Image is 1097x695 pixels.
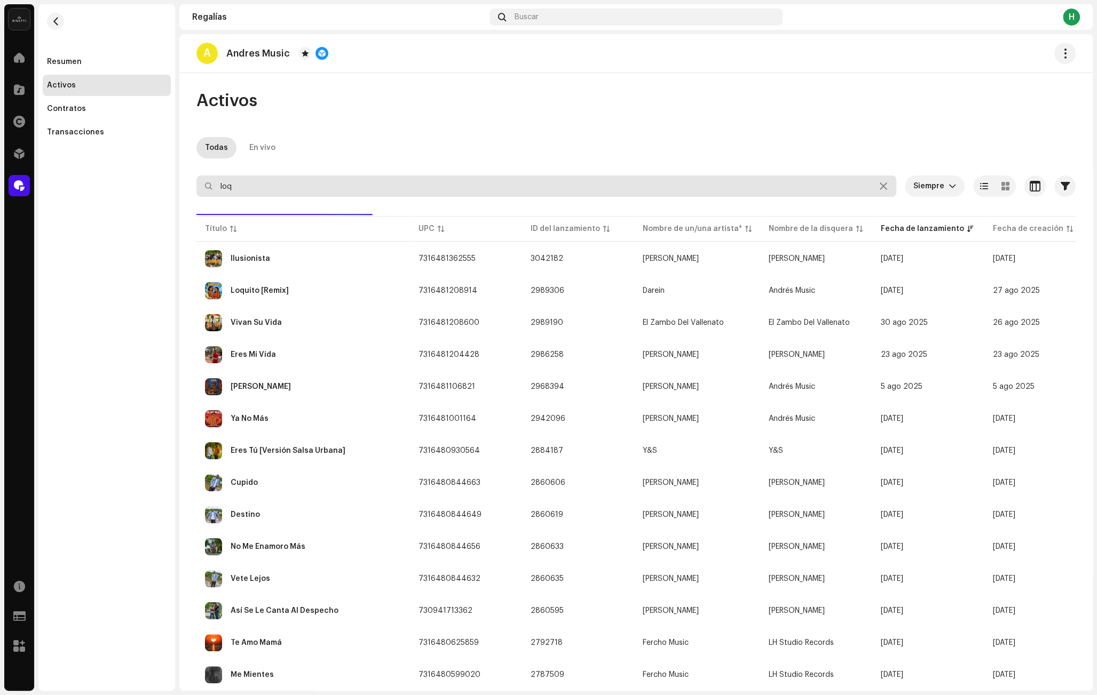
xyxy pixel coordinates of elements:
[769,223,853,234] div: Nombre de la disquera
[881,223,964,234] div: Fecha de lanzamiento
[205,538,222,555] img: 588aedbe-94bd-437c-bc37-052769684f2a
[769,607,825,614] span: Alex Fans
[196,90,257,111] span: Activos
[993,543,1015,550] span: 10 jun 2025
[643,543,752,550] span: Alex Fans
[531,543,564,550] span: 2860633
[993,415,1015,422] span: 10 jul 2025
[643,415,752,422] span: Jhuce Amaya
[993,511,1015,518] span: 10 jun 2025
[531,447,563,454] span: 2884187
[419,671,480,678] span: 7316480599020
[47,128,104,137] div: Transacciones
[419,319,479,326] span: 7316481208600
[419,223,435,234] div: UPC
[231,255,270,262] div: Ilusionista
[205,410,222,427] img: 852799fe-bfd2-4f04-a587-973ef3a404ee
[205,634,222,651] img: dae18fe8-9fc9-440a-905d-1f77536b935d
[769,319,850,326] span: El Zambo Del Vallenato
[993,639,1015,646] span: 8 may 2025
[531,639,563,646] span: 2792718
[643,319,752,326] span: El Zambo Del Vallenato
[769,543,825,550] span: Alex Fans
[769,351,825,358] span: Yustin
[231,287,289,294] div: Loquito [Remix]
[643,223,742,234] div: Nombre de un/una artista*
[205,442,222,459] img: 3d53a53a-6a0c-41f9-82c0-a6ade8b0fb66
[249,137,275,158] div: En vivo
[643,511,752,518] span: Alex Fans
[419,351,479,358] span: 7316481204428
[419,415,476,422] span: 7316481001164
[419,639,479,646] span: 7316480625859
[993,223,1063,234] div: Fecha de creación
[643,575,699,582] div: [PERSON_NAME]
[196,175,896,197] input: Buscar
[1063,9,1080,26] div: H
[643,255,752,262] span: Alex Fans
[993,383,1035,390] span: 5 ago 2025
[231,479,258,486] div: Cupido
[643,575,752,582] span: Alex Fans
[531,575,564,582] span: 2860635
[643,479,699,486] div: [PERSON_NAME]
[47,81,76,90] div: Activos
[949,175,956,197] div: dropdown trigger
[993,671,1015,678] span: 3 may 2025
[769,479,825,486] span: Alex Fans
[881,383,922,390] span: 5 ago 2025
[881,319,928,326] span: 30 ago 2025
[231,639,282,646] div: Te Amo Mamá
[231,607,338,614] div: Así Se Le Canta Al Despecho
[643,319,724,326] div: El Zambo Del Vallenato
[205,570,222,587] img: 4d19fb0f-0d67-4de4-bf03-fe7a7ce243b3
[769,671,834,678] span: LH Studio Records
[419,447,480,454] span: 7316480930564
[643,639,752,646] span: Fercho Music
[419,511,482,518] span: 7316480844649
[515,13,539,21] span: Buscar
[419,287,477,294] span: 7316481208914
[47,58,82,66] div: Resumen
[419,383,475,390] span: 7316481106821
[205,666,222,683] img: bf3a583d-7a64-4d95-9436-2d23f53ff98c
[993,351,1039,358] span: 23 ago 2025
[531,351,564,358] span: 2986258
[192,13,485,21] div: Regalías
[531,383,564,390] span: 2968394
[531,511,563,518] span: 2860619
[205,282,222,299] img: 728d6849-12bc-4064-9c2b-6920b4561115
[881,671,903,678] span: 3 may 2025
[205,602,222,619] img: 9bda9004-e518-4f1c-bdec-c5670115fc96
[643,447,657,454] div: Y&S
[643,383,699,390] div: [PERSON_NAME]
[419,479,480,486] span: 7316480844663
[643,607,699,614] div: [PERSON_NAME]
[531,287,564,294] span: 2989306
[231,351,276,358] div: Eres Mi Vida
[531,607,564,614] span: 2860595
[769,255,825,262] span: Alex Fans
[881,639,903,646] span: 8 may 2025
[881,415,903,422] span: 10 jul 2025
[419,255,476,262] span: 7316481362555
[643,383,752,390] span: Andres Dj
[769,383,815,390] span: Andrés Music
[43,98,171,119] re-m-nav-item: Contratos
[881,479,903,486] span: 10 jun 2025
[881,607,903,614] span: 31 may 2025
[531,255,563,262] span: 3042182
[769,511,825,518] span: Alex Fans
[769,287,815,294] span: Andrés Music
[231,415,269,422] div: Ya No Más
[769,639,834,646] span: LH Studio Records
[993,575,1015,582] span: 10 jun 2025
[9,9,30,30] img: 02a7c2d3-3c89-4098-b12f-2ff2945c95ee
[993,319,1040,326] span: 26 ago 2025
[205,474,222,491] img: b3a52feb-0f76-4d5f-b7ac-f428bd61aaad
[419,607,472,614] span: 730941713362
[643,607,752,614] span: Alex Fans
[643,415,699,422] div: [PERSON_NAME]
[881,351,927,358] span: 23 ago 2025
[231,543,305,550] div: No Me Enamoro Más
